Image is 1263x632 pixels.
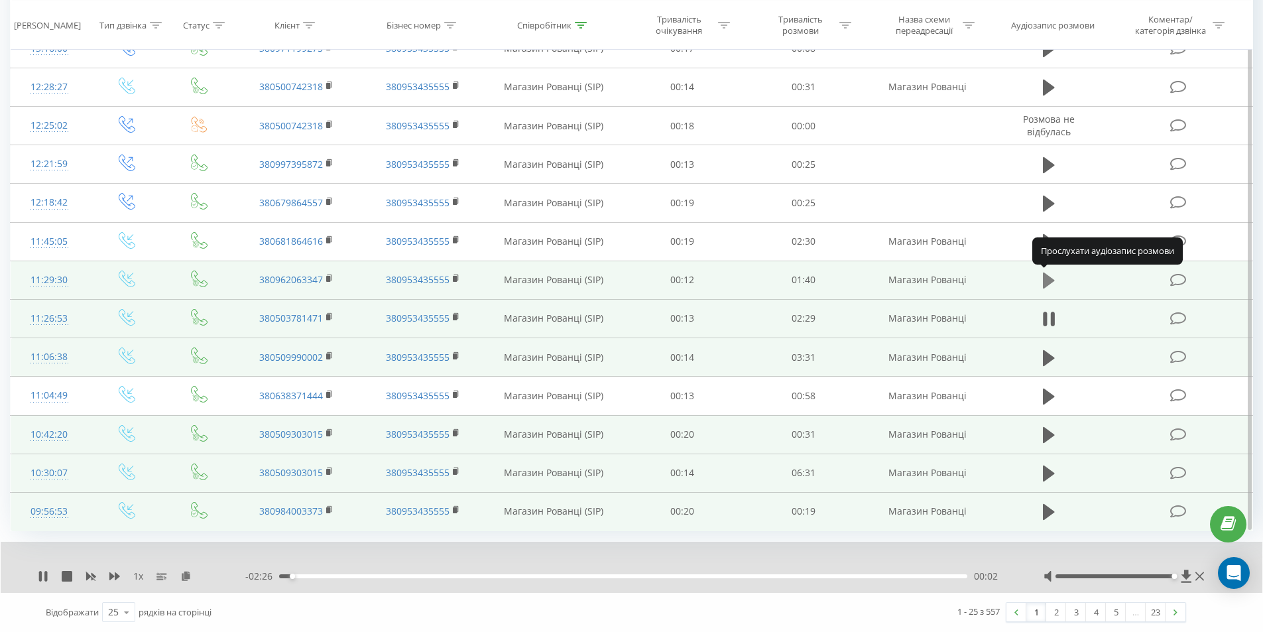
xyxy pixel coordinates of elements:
[386,505,450,517] a: 380953435555
[99,19,147,31] div: Тип дзвінка
[386,196,450,209] a: 380953435555
[1106,603,1126,621] a: 5
[386,389,450,402] a: 380953435555
[622,492,743,531] td: 00:20
[743,107,865,145] td: 00:00
[743,338,865,377] td: 03:31
[486,299,622,338] td: Магазин Рованці (SIP)
[386,119,450,132] a: 380953435555
[864,454,990,492] td: Магазин Рованці
[743,377,865,415] td: 00:58
[133,570,143,583] span: 1 x
[622,299,743,338] td: 00:13
[743,184,865,222] td: 00:25
[259,273,323,286] a: 380962063347
[974,570,998,583] span: 00:02
[290,574,295,579] div: Accessibility label
[1086,603,1106,621] a: 4
[957,605,1000,618] div: 1 - 25 з 557
[864,68,990,106] td: Магазин Рованці
[1132,14,1209,36] div: Коментар/категорія дзвінка
[864,222,990,261] td: Магазин Рованці
[183,19,210,31] div: Статус
[386,235,450,247] a: 380953435555
[1126,603,1146,621] div: …
[765,14,836,36] div: Тривалість розмови
[622,107,743,145] td: 00:18
[139,606,211,618] span: рядків на сторінці
[386,428,450,440] a: 380953435555
[259,80,323,93] a: 380500742318
[259,389,323,402] a: 380638371444
[1026,603,1046,621] a: 1
[622,222,743,261] td: 00:19
[486,492,622,531] td: Магазин Рованці (SIP)
[486,377,622,415] td: Магазин Рованці (SIP)
[24,267,75,293] div: 11:29:30
[1066,603,1086,621] a: 3
[108,605,119,619] div: 25
[1023,113,1075,137] span: Розмова не відбулась
[622,377,743,415] td: 00:13
[24,383,75,409] div: 11:04:49
[1218,557,1250,589] div: Open Intercom Messenger
[743,454,865,492] td: 06:31
[259,196,323,209] a: 380679864557
[622,145,743,184] td: 00:13
[864,492,990,531] td: Магазин Рованці
[486,454,622,492] td: Магазин Рованці (SIP)
[24,499,75,525] div: 09:56:53
[24,74,75,100] div: 12:28:27
[743,492,865,531] td: 00:19
[386,158,450,170] a: 380953435555
[743,261,865,299] td: 01:40
[864,261,990,299] td: Магазин Рованці
[24,306,75,332] div: 11:26:53
[1011,19,1095,31] div: Аудіозапис розмови
[486,107,622,145] td: Магазин Рованці (SIP)
[259,428,323,440] a: 380509303015
[259,505,323,517] a: 380984003373
[622,261,743,299] td: 00:12
[24,151,75,177] div: 12:21:59
[743,299,865,338] td: 02:29
[24,422,75,448] div: 10:42:20
[386,80,450,93] a: 380953435555
[14,19,81,31] div: [PERSON_NAME]
[386,273,450,286] a: 380953435555
[1032,237,1183,264] div: Прослухати аудіозапис розмови
[24,190,75,216] div: 12:18:42
[259,158,323,170] a: 380997395872
[622,184,743,222] td: 00:19
[259,119,323,132] a: 380500742318
[622,415,743,454] td: 00:20
[386,351,450,363] a: 380953435555
[259,312,323,324] a: 380503781471
[743,222,865,261] td: 02:30
[259,235,323,247] a: 380681864616
[864,338,990,377] td: Магазин Рованці
[386,466,450,479] a: 380953435555
[245,570,279,583] span: - 02:26
[864,299,990,338] td: Магазин Рованці
[259,351,323,363] a: 380509990002
[888,14,959,36] div: Назва схеми переадресації
[622,454,743,492] td: 00:14
[743,68,865,106] td: 00:31
[386,312,450,324] a: 380953435555
[486,68,622,106] td: Магазин Рованці (SIP)
[486,145,622,184] td: Магазин Рованці (SIP)
[486,222,622,261] td: Магазин Рованці (SIP)
[387,19,441,31] div: Бізнес номер
[259,466,323,479] a: 380509303015
[1046,603,1066,621] a: 2
[274,19,300,31] div: Клієнт
[622,68,743,106] td: 00:14
[864,415,990,454] td: Магазин Рованці
[486,184,622,222] td: Магазин Рованці (SIP)
[644,14,715,36] div: Тривалість очікування
[24,229,75,255] div: 11:45:05
[1146,603,1166,621] a: 23
[24,460,75,486] div: 10:30:07
[1172,574,1177,579] div: Accessibility label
